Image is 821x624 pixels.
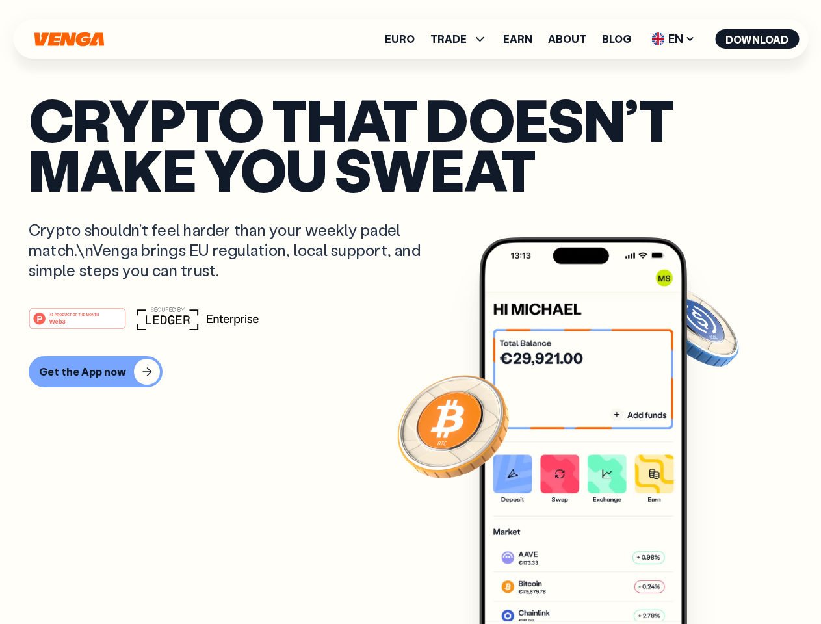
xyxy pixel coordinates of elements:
p: Crypto shouldn’t feel harder than your weekly padel match.\nVenga brings EU regulation, local sup... [29,220,439,281]
img: Bitcoin [395,367,512,484]
span: TRADE [430,34,467,44]
tspan: Web3 [49,317,66,324]
button: Get the App now [29,356,163,387]
a: Get the App now [29,356,792,387]
a: About [548,34,586,44]
a: Earn [503,34,532,44]
a: Euro [385,34,415,44]
a: #1 PRODUCT OF THE MONTHWeb3 [29,315,126,332]
button: Download [715,29,799,49]
p: Crypto that doesn’t make you sweat [29,94,792,194]
span: EN [647,29,699,49]
svg: Home [33,32,105,47]
div: Get the App now [39,365,126,378]
span: TRADE [430,31,488,47]
img: USDC coin [648,279,742,373]
img: flag-uk [651,32,664,45]
tspan: #1 PRODUCT OF THE MONTH [49,312,99,316]
a: Blog [602,34,631,44]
